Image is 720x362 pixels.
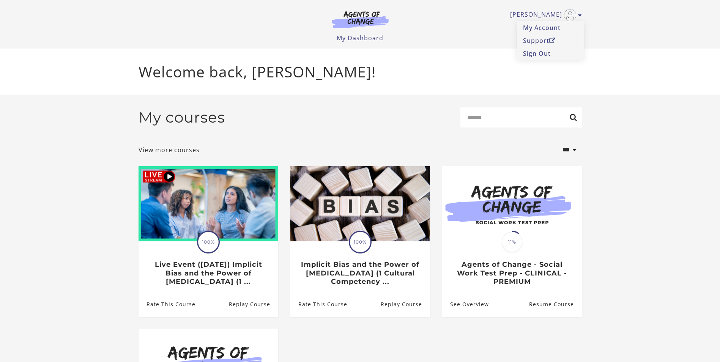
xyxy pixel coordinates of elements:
[350,232,370,252] span: 100%
[139,145,200,154] a: View more courses
[290,292,347,316] a: Implicit Bias and the Power of Peer Support (1 Cultural Competency ...: Rate This Course
[549,38,556,44] i: Open in a new window
[147,260,270,286] h3: Live Event ([DATE]) Implicit Bias and the Power of [MEDICAL_DATA] (1 ...
[529,292,581,316] a: Agents of Change - Social Work Test Prep - CLINICAL - PREMIUM: Resume Course
[198,232,219,252] span: 100%
[139,61,582,83] p: Welcome back, [PERSON_NAME]!
[298,260,422,286] h3: Implicit Bias and the Power of [MEDICAL_DATA] (1 Cultural Competency ...
[450,260,573,286] h3: Agents of Change - Social Work Test Prep - CLINICAL - PREMIUM
[139,109,225,126] h2: My courses
[517,34,584,47] a: SupportOpen in a new window
[380,292,430,316] a: Implicit Bias and the Power of Peer Support (1 Cultural Competency ...: Resume Course
[324,11,397,28] img: Agents of Change Logo
[442,292,489,316] a: Agents of Change - Social Work Test Prep - CLINICAL - PREMIUM: See Overview
[139,292,195,316] a: Live Event (8/1/25) Implicit Bias and the Power of Peer Support (1 ...: Rate This Course
[502,232,522,252] span: 11%
[517,47,584,60] a: Sign Out
[337,34,383,42] a: My Dashboard
[228,292,278,316] a: Live Event (8/1/25) Implicit Bias and the Power of Peer Support (1 ...: Resume Course
[517,21,584,34] a: My Account
[510,9,578,21] a: Toggle menu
